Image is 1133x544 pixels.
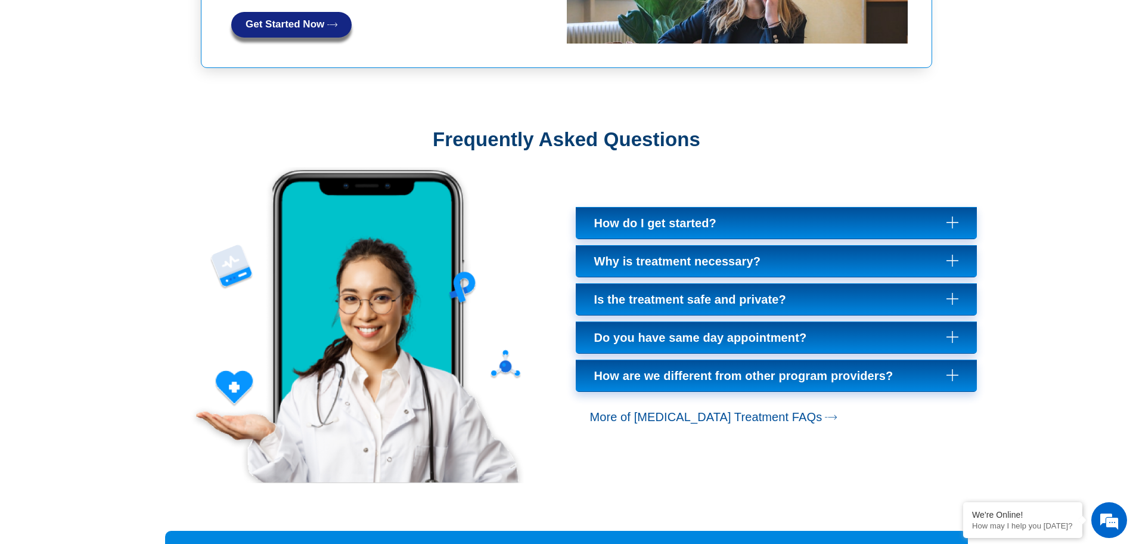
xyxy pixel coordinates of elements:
[80,63,218,78] div: Chat with us now
[576,207,977,239] a: How do I get started?
[576,207,977,392] div: Click to expand answer for frequently asked questions
[246,19,324,30] span: Get Started Now
[590,411,822,424] span: More of [MEDICAL_DATA] Treatment FAQs
[195,6,224,35] div: Minimize live chat window
[972,510,1073,520] div: We're Online!
[594,369,899,383] span: How are we different from other program providers?
[231,12,352,38] a: Get Started Now
[594,216,722,230] span: How do I get started?
[231,12,561,38] div: Click here to get started with your Suboxone Treatment
[972,521,1073,530] p: How may I help you today?
[576,322,977,354] a: Do you have same day appointment?
[576,360,977,392] a: How are we different from other program providers?
[195,128,938,152] h2: Frequently Asked Questions
[576,404,977,431] div: Click here to learn more about Top Suboxone Treatment questions
[6,326,227,367] textarea: Type your message and hit 'Enter'
[13,61,31,79] div: Navigation go back
[576,283,977,316] a: Is the treatment safe and private?
[594,292,792,307] span: Is the treatment safe and private?
[594,254,766,268] span: Why is treatment necessary?
[594,330,813,345] span: Do you have same day appointment?
[576,245,977,277] a: Why is treatment necessary?
[576,404,852,431] a: More of [MEDICAL_DATA] Treatment FAQs
[69,150,164,271] span: We're online!
[189,167,524,483] img: Online Suboxone Treatment - Opioid Addiction Treatment using phone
